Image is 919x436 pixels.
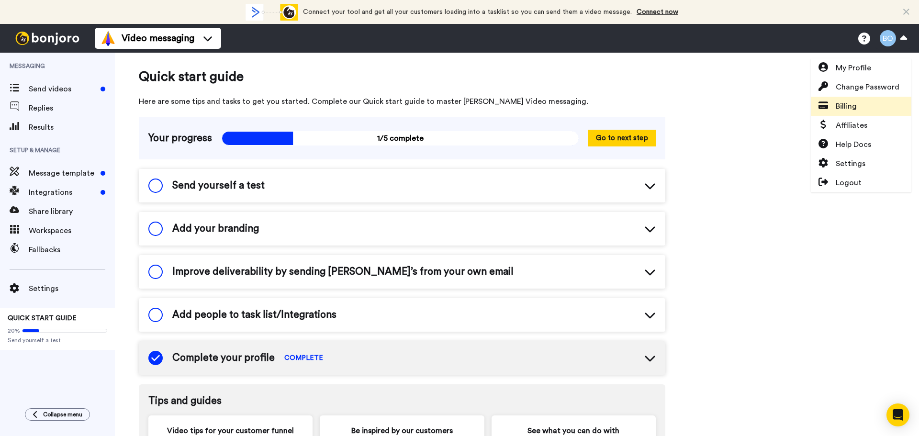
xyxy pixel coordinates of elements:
[836,81,899,93] span: Change Password
[8,327,20,335] span: 20%
[139,67,665,86] span: Quick start guide
[172,308,336,322] span: Add people to task list/Integrations
[8,315,77,322] span: QUICK START GUIDE
[101,31,116,46] img: vm-color.svg
[148,131,212,145] span: Your progress
[172,222,259,236] span: Add your branding
[139,96,665,107] span: Here are some tips and tasks to get you started. Complete our Quick start guide to master [PERSON...
[811,116,911,135] a: Affiliates
[836,177,862,189] span: Logout
[25,408,90,421] button: Collapse menu
[811,97,911,116] a: Billing
[886,403,909,426] div: Open Intercom Messenger
[29,283,115,294] span: Settings
[222,131,579,145] span: 1/5 complete
[811,78,911,97] a: Change Password
[29,168,97,179] span: Message template
[172,351,275,365] span: Complete your profile
[11,32,83,45] img: bj-logo-header-white.svg
[29,225,115,236] span: Workspaces
[836,120,867,131] span: Affiliates
[29,83,97,95] span: Send videos
[148,394,656,408] span: Tips and guides
[122,32,194,45] span: Video messaging
[836,158,865,169] span: Settings
[43,411,82,418] span: Collapse menu
[811,135,911,154] a: Help Docs
[836,139,871,150] span: Help Docs
[29,187,97,198] span: Integrations
[836,62,871,74] span: My Profile
[303,9,632,15] span: Connect your tool and get all your customers loading into a tasklist so you can send them a video...
[172,265,514,279] span: Improve deliverability by sending [PERSON_NAME]’s from your own email
[811,173,911,192] a: Logout
[284,353,323,363] span: COMPLETE
[836,101,857,112] span: Billing
[29,244,115,256] span: Fallbacks
[172,179,265,193] span: Send yourself a test
[246,4,298,21] div: animation
[811,154,911,173] a: Settings
[588,130,656,146] button: Go to next step
[29,122,115,133] span: Results
[637,9,678,15] a: Connect now
[811,58,911,78] a: My Profile
[29,102,115,114] span: Replies
[8,336,107,344] span: Send yourself a test
[29,206,115,217] span: Share library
